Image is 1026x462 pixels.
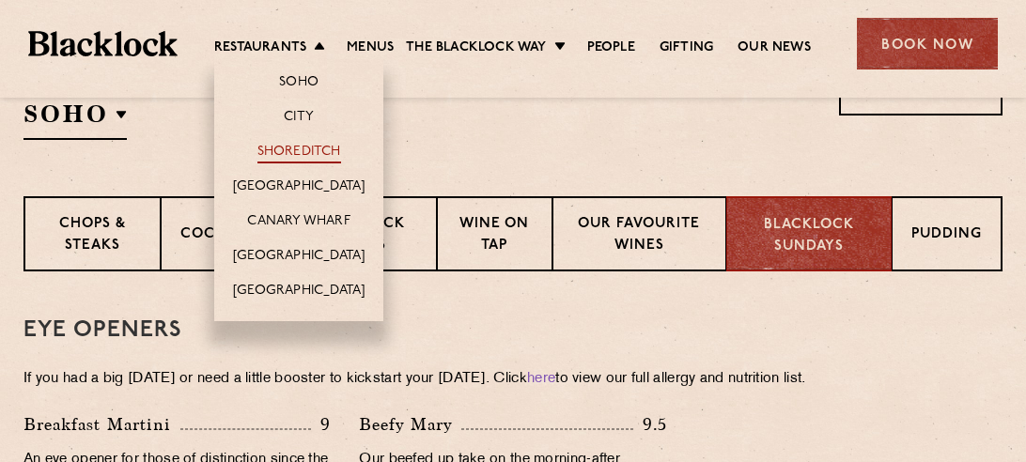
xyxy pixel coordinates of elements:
a: Soho [279,73,319,94]
a: Canary Wharf [247,212,350,233]
a: [GEOGRAPHIC_DATA] [233,177,365,198]
p: Beefy Mary [359,411,461,438]
a: The Blacklock Way [406,38,546,59]
a: Our News [738,38,811,59]
a: Menus [347,38,394,59]
p: Our favourite wines [572,214,707,258]
img: BL_Textured_Logo-footer-cropped.svg [28,31,178,56]
p: Pudding [911,224,982,248]
p: Chops & Steaks [44,214,141,258]
h3: Eye openers [23,318,1003,343]
p: Cocktails [180,224,264,248]
a: People [587,38,635,59]
p: 9 [311,412,331,437]
a: here [527,372,555,386]
p: If you had a big [DATE] or need a little booster to kickstart your [DATE]. Click to view our full... [23,366,1003,393]
a: City [284,108,314,129]
p: 9.5 [633,412,667,437]
p: Breakfast Martini [23,411,180,438]
p: Blacklock Sundays [746,215,872,257]
a: Gifting [660,38,713,59]
div: Book Now [857,18,998,69]
a: Shoreditch [257,143,341,163]
h2: SOHO [23,98,127,140]
a: Restaurants [214,38,306,59]
p: Wine on Tap [457,214,533,258]
a: [GEOGRAPHIC_DATA] [233,282,365,302]
a: [GEOGRAPHIC_DATA] [233,247,365,268]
